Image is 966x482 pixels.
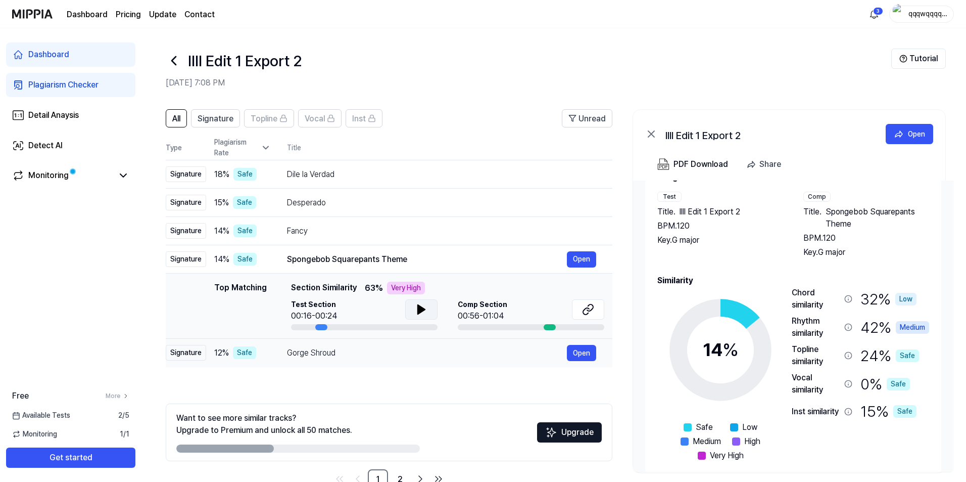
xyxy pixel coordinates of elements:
[803,246,929,258] div: Key. G major
[287,136,612,160] th: Title
[214,347,229,359] span: 12 %
[214,197,229,209] span: 15 %
[287,168,596,181] div: Dile la Verdad
[655,154,730,174] button: PDF Download
[214,253,229,266] span: 14 %
[28,169,69,182] div: Monitoring
[67,9,108,21] a: Dashboard
[657,220,783,232] div: BPM. 120
[214,282,267,330] div: Top Matching
[291,282,357,294] span: Section Similarity
[106,391,129,401] a: More
[166,136,206,160] th: Type
[172,113,180,125] span: All
[214,225,229,237] span: 14 %
[693,435,721,448] span: Medium
[826,206,929,230] span: Spongebob Squarepants Theme
[188,50,302,72] h1: llll Edit 1 Export 2
[176,412,352,436] div: Want to see more similar tracks? Upgrade to Premium and unlock all 50 matches.
[860,372,910,396] div: 0 %
[365,282,383,294] span: 63 %
[710,450,744,462] span: Very High
[28,79,99,91] div: Plagiarism Checker
[657,192,682,202] div: Test
[305,113,325,125] span: Vocal
[458,310,507,322] div: 00:56-01:04
[28,49,69,61] div: Dashboard
[567,345,596,361] button: Open
[722,339,739,361] span: %
[792,287,840,311] div: Chord similarity
[28,140,63,152] div: Detect AI
[803,232,929,244] div: BPM. 120
[191,109,240,127] button: Signature
[287,197,596,209] div: Desperado
[868,8,880,20] img: 알림
[860,400,916,423] div: 15 %
[703,336,739,364] div: 14
[298,109,342,127] button: Vocal
[6,42,135,67] a: Dashboard
[860,315,929,339] div: 42 %
[233,196,256,209] div: Safe
[251,113,277,125] span: Topline
[537,422,602,443] button: Upgrade
[792,343,840,368] div: Topline similarity
[873,7,883,15] div: 3
[198,113,233,125] span: Signature
[899,55,907,63] img: Help
[792,372,840,396] div: Vocal similarity
[633,181,953,472] a: Song InfoTestTitle.llll Edit 1 Export 2BPM.120Key.G majorCompTitle.Spongebob Squarepants ThemeBPM...
[567,251,596,268] button: Open
[291,310,337,322] div: 00:16-00:24
[166,251,206,267] div: Signature
[233,225,257,237] div: Safe
[893,405,916,418] div: Safe
[860,343,919,368] div: 24 %
[742,154,789,174] button: Share
[12,429,57,440] span: Monitoring
[889,6,954,23] button: profileqqqwqqqqww
[696,421,713,433] span: Safe
[214,168,229,181] span: 18 %
[166,345,206,361] div: Signature
[149,9,176,21] a: Update
[214,137,271,158] div: Plagiarism Rate
[120,429,129,440] span: 1 / 1
[891,49,946,69] button: Tutorial
[860,287,916,311] div: 32 %
[166,77,891,89] h2: [DATE] 7:08 PM
[886,124,933,144] button: Open
[6,134,135,158] a: Detect AI
[6,448,135,468] button: Get started
[908,128,925,140] div: Open
[896,321,929,334] div: Medium
[896,349,919,362] div: Safe
[657,275,929,287] h2: Similarity
[166,109,187,127] button: All
[673,158,728,171] div: PDF Download
[545,426,557,439] img: Sparkles
[665,128,867,140] div: llll Edit 1 Export 2
[233,253,257,266] div: Safe
[346,109,382,127] button: Inst
[562,109,612,127] button: Unread
[12,169,113,182] a: Monitoring
[657,234,783,246] div: Key. G major
[803,206,822,230] span: Title .
[792,406,840,418] div: Inst similarity
[866,6,882,22] button: 알림3
[12,410,70,421] span: Available Tests
[887,378,910,390] div: Safe
[244,109,294,127] button: Topline
[742,421,757,433] span: Low
[680,206,740,218] span: llll Edit 1 Export 2
[28,109,79,121] div: Detail Anaysis
[118,410,129,421] span: 2 / 5
[12,390,29,402] span: Free
[387,282,425,294] div: Very High
[792,315,840,339] div: Rhythm similarity
[116,9,141,21] a: Pricing
[657,206,675,218] span: Title .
